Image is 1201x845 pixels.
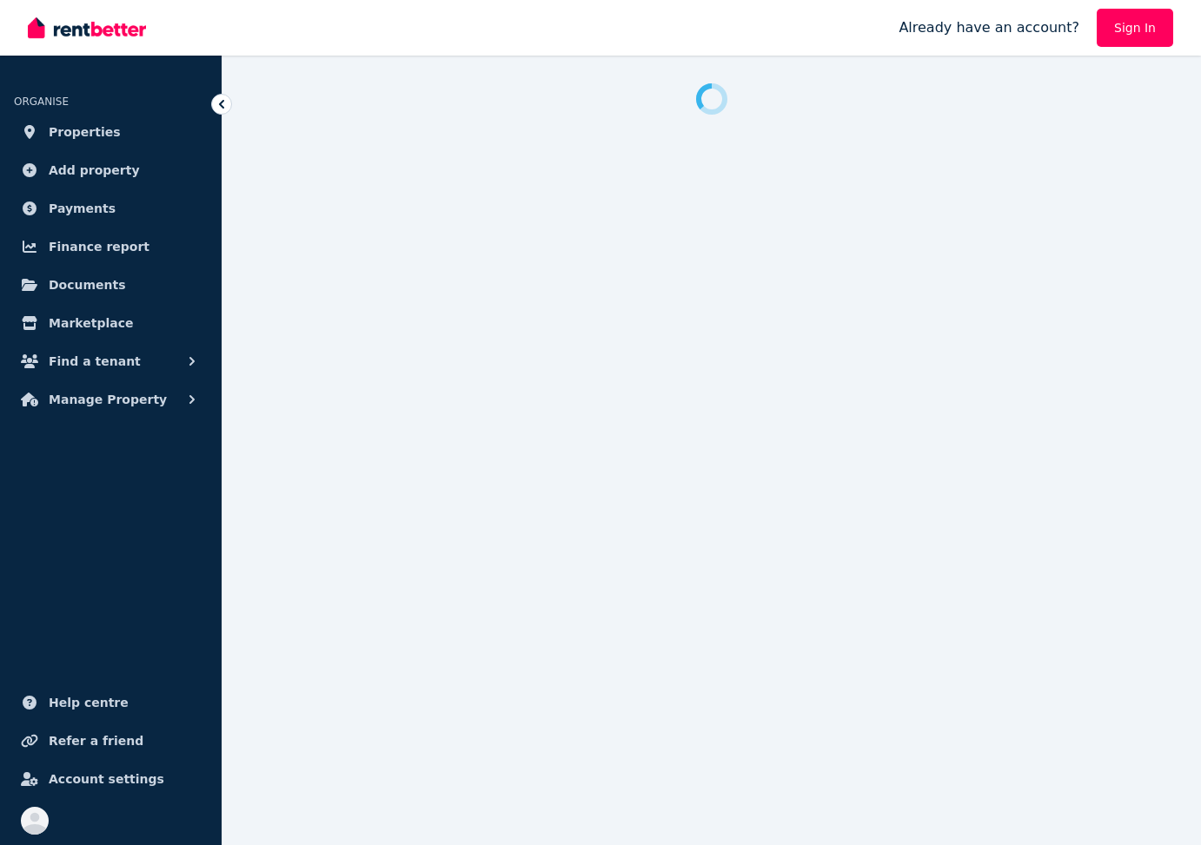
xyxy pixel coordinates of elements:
a: Finance report [14,229,208,264]
a: Sign In [1097,9,1173,47]
span: Manage Property [49,389,167,410]
span: Find a tenant [49,351,141,372]
span: Finance report [49,236,149,257]
a: Properties [14,115,208,149]
a: Help centre [14,685,208,720]
a: Documents [14,267,208,302]
a: Refer a friend [14,723,208,758]
a: Marketplace [14,306,208,340]
span: Refer a friend [49,730,143,751]
span: Account settings [49,769,164,789]
span: Marketplace [49,313,133,333]
button: Find a tenant [14,344,208,379]
a: Payments [14,191,208,226]
a: Account settings [14,762,208,796]
span: Documents [49,274,126,295]
span: Add property [49,160,140,181]
span: Help centre [49,692,129,713]
span: Already have an account? [899,17,1079,38]
span: Properties [49,122,121,142]
span: ORGANISE [14,96,69,108]
img: RentBetter [28,15,146,41]
button: Manage Property [14,382,208,417]
a: Add property [14,153,208,188]
span: Payments [49,198,116,219]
